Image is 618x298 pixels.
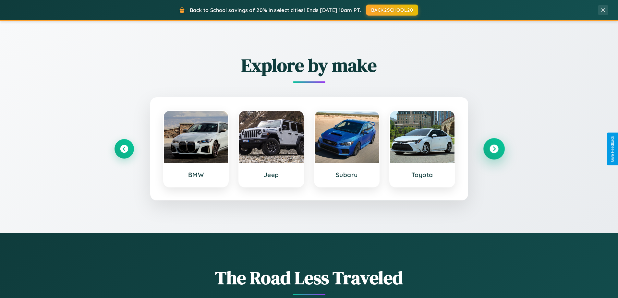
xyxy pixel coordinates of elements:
[115,53,504,78] h2: Explore by make
[246,171,297,179] h3: Jeep
[190,7,361,13] span: Back to School savings of 20% in select cities! Ends [DATE] 10am PT.
[366,5,418,16] button: BACK2SCHOOL20
[396,171,448,179] h3: Toyota
[170,171,222,179] h3: BMW
[115,265,504,290] h1: The Road Less Traveled
[610,136,615,162] div: Give Feedback
[321,171,373,179] h3: Subaru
